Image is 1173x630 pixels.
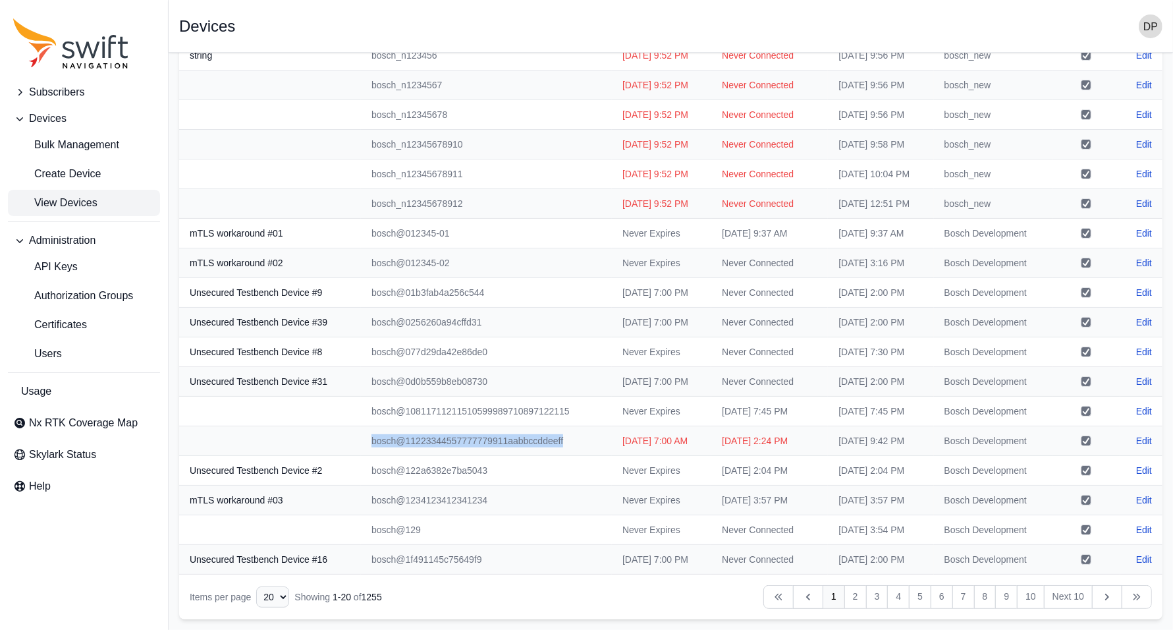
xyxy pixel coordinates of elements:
[29,478,51,494] span: Help
[711,71,828,100] td: Never Connected
[934,515,1052,545] td: Bosch Development
[711,308,828,337] td: Never Connected
[711,456,828,486] td: [DATE] 2:04 PM
[934,426,1052,456] td: Bosch Development
[179,575,1162,619] nav: Table navigation
[361,545,612,575] td: bosch@1f491145c75649f9
[361,367,612,397] td: bosch@0d0b559b8eb08730
[612,515,711,545] td: Never Expires
[13,317,87,333] span: Certificates
[361,278,612,308] td: bosch@01b3fab4a256c544
[828,397,933,426] td: [DATE] 7:45 PM
[952,585,975,609] a: 7
[361,456,612,486] td: bosch@122a6382e7ba5043
[828,367,933,397] td: [DATE] 2:00 PM
[190,592,251,602] span: Items per page
[828,486,933,515] td: [DATE] 3:57 PM
[828,100,933,130] td: [DATE] 9:56 PM
[1136,138,1152,151] a: Edit
[8,161,160,187] a: Create Device
[828,308,933,337] td: [DATE] 2:00 PM
[828,159,933,189] td: [DATE] 10:04 PM
[179,545,361,575] th: Unsecured Testbench Device #16
[931,585,953,609] a: 6
[828,426,933,456] td: [DATE] 9:42 PM
[8,227,160,254] button: Administration
[361,515,612,545] td: bosch@129
[711,219,828,248] td: [DATE] 9:37 AM
[934,367,1052,397] td: Bosch Development
[21,384,51,399] span: Usage
[934,278,1052,308] td: Bosch Development
[1017,585,1045,609] a: 10
[995,585,1018,609] a: 9
[711,248,828,278] td: Never Connected
[361,486,612,515] td: bosch@1234123412341234
[612,426,711,456] td: [DATE] 7:00 AM
[361,248,612,278] td: bosch@012345-02
[333,592,351,602] span: 1 - 20
[361,426,612,456] td: bosch@11223344557777779911aabbccddeeff
[823,585,845,609] a: 1
[828,545,933,575] td: [DATE] 2:00 PM
[29,233,95,248] span: Administration
[29,447,96,463] span: Skylark Status
[828,41,933,71] td: [DATE] 9:56 PM
[934,397,1052,426] td: Bosch Development
[8,473,160,500] a: Help
[1136,345,1152,358] a: Edit
[934,456,1052,486] td: Bosch Development
[828,130,933,159] td: [DATE] 9:58 PM
[179,337,361,367] th: Unsecured Testbench Device #8
[361,130,612,159] td: bosch_n12345678910
[711,41,828,71] td: Never Connected
[711,100,828,130] td: Never Connected
[711,159,828,189] td: Never Connected
[612,100,711,130] td: [DATE] 9:52 PM
[8,442,160,468] a: Skylark Status
[828,456,933,486] td: [DATE] 2:04 PM
[828,278,933,308] td: [DATE] 2:00 PM
[13,346,62,362] span: Users
[828,71,933,100] td: [DATE] 9:56 PM
[8,312,160,338] a: Certificates
[361,219,612,248] td: bosch@012345-01
[934,71,1052,100] td: bosch_new
[1136,227,1152,240] a: Edit
[8,79,160,105] button: Subscribers
[362,592,382,602] span: 1255
[1136,494,1152,507] a: Edit
[1136,167,1152,181] a: Edit
[256,587,289,608] select: Display Limit
[1136,523,1152,536] a: Edit
[612,367,711,397] td: [DATE] 7:00 PM
[1136,464,1152,477] a: Edit
[612,308,711,337] td: [DATE] 7:00 PM
[1139,14,1162,38] img: user photo
[934,41,1052,71] td: bosch_new
[828,337,933,367] td: [DATE] 7:30 PM
[711,545,828,575] td: Never Connected
[844,585,867,609] a: 2
[711,189,828,219] td: Never Connected
[8,105,160,132] button: Devices
[612,130,711,159] td: [DATE] 9:52 PM
[934,219,1052,248] td: Bosch Development
[179,18,235,34] h1: Devices
[1044,585,1093,609] a: Next 10
[828,248,933,278] td: [DATE] 3:16 PM
[934,337,1052,367] td: Bosch Development
[934,130,1052,159] td: bosch_new
[179,248,361,278] th: mTLS workaround #02
[711,426,828,456] td: [DATE] 2:24 PM
[612,248,711,278] td: Never Expires
[711,515,828,545] td: Never Connected
[612,189,711,219] td: [DATE] 9:52 PM
[1136,405,1152,418] a: Edit
[361,397,612,426] td: bosch@10811711211510599989710897122115
[1136,286,1152,299] a: Edit
[361,41,612,71] td: bosch_n123456
[612,159,711,189] td: [DATE] 9:52 PM
[8,378,160,405] a: Usage
[612,71,711,100] td: [DATE] 9:52 PM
